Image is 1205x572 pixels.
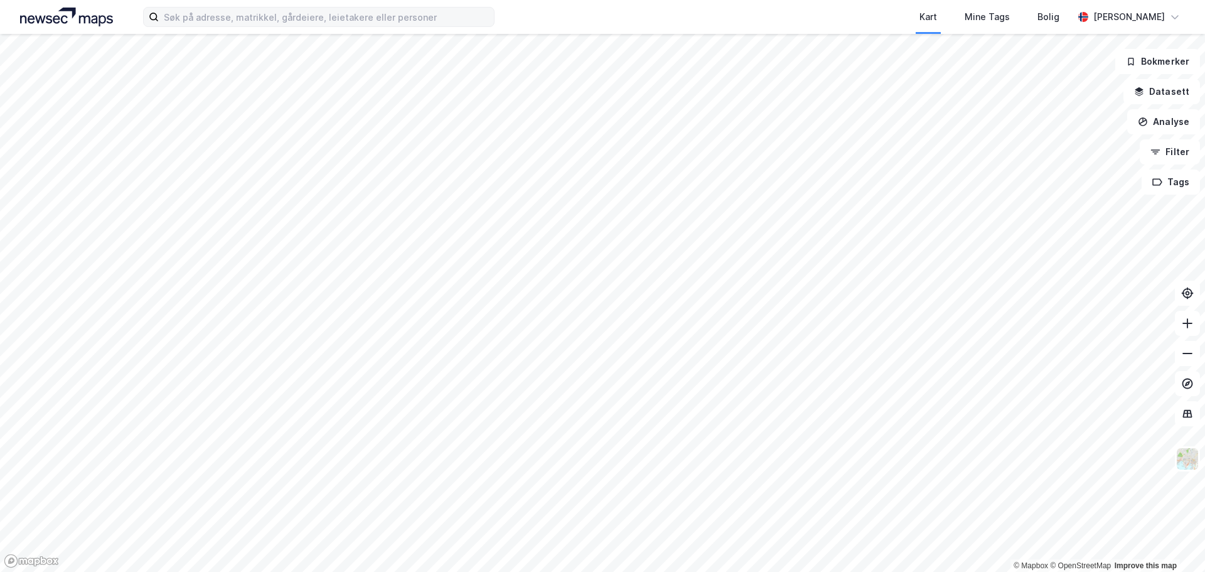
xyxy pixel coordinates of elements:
[1014,561,1048,570] a: Mapbox
[1127,109,1200,134] button: Analyse
[1142,170,1200,195] button: Tags
[20,8,113,26] img: logo.a4113a55bc3d86da70a041830d287a7e.svg
[1050,561,1111,570] a: OpenStreetMap
[1123,79,1200,104] button: Datasett
[965,9,1010,24] div: Mine Tags
[1115,49,1200,74] button: Bokmerker
[1093,9,1165,24] div: [PERSON_NAME]
[1115,561,1177,570] a: Improve this map
[4,554,59,568] a: Mapbox homepage
[1142,512,1205,572] div: Kontrollprogram for chat
[1140,139,1200,165] button: Filter
[1142,512,1205,572] iframe: Chat Widget
[1176,447,1199,471] img: Z
[1037,9,1059,24] div: Bolig
[159,8,494,26] input: Søk på adresse, matrikkel, gårdeiere, leietakere eller personer
[919,9,937,24] div: Kart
